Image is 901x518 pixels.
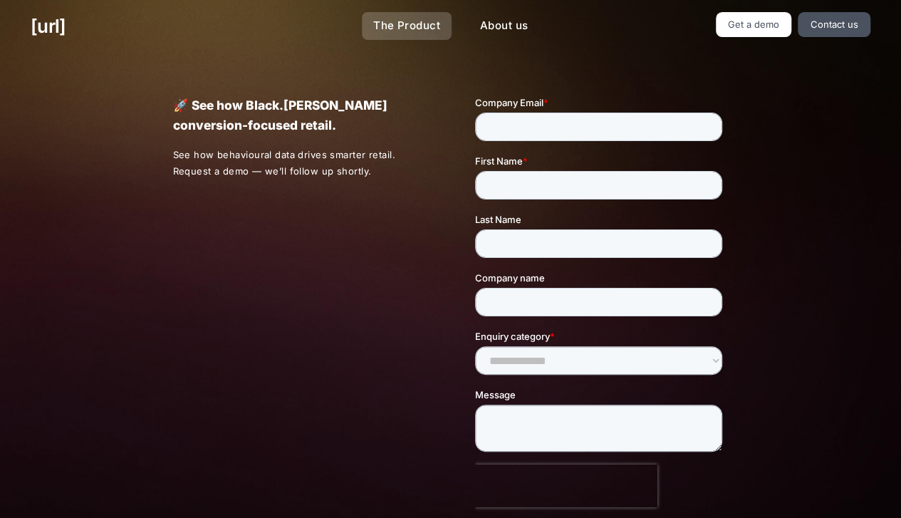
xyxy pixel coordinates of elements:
[798,12,870,37] a: Contact us
[362,12,452,40] a: The Product
[716,12,792,37] a: Get a demo
[172,95,425,135] p: 🚀 See how Black.[PERSON_NAME] conversion-focused retail.
[172,147,426,180] p: See how behavioural data drives smarter retail. Request a demo — we’ll follow up shortly.
[469,12,539,40] a: About us
[31,12,66,40] a: [URL]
